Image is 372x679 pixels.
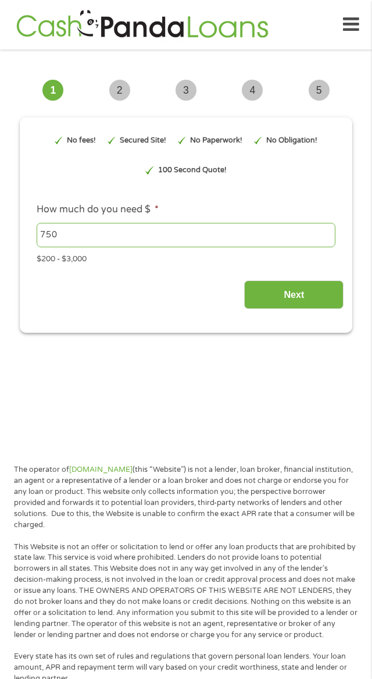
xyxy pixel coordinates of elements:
label: How much do you need $ [37,204,159,216]
img: GetLoanNow Logo [13,8,272,41]
input: Next [244,280,344,309]
p: No fees! [67,135,96,146]
span: 4 [242,80,263,101]
span: 1 [42,80,63,101]
span: 2 [109,80,130,101]
span: 3 [176,80,196,101]
a: [DOMAIN_NAME] [69,465,133,474]
p: This Website is not an offer or solicitation to lend or offer any loan products that are prohibit... [14,542,358,641]
p: Secured Site! [120,135,166,146]
p: No Paperwork! [190,135,242,146]
span: 5 [309,80,330,101]
p: 100 Second Quote! [158,165,227,176]
p: No Obligation! [266,135,317,146]
p: The operator of (this “Website”) is not a lender, loan broker, financial institution, an agent or... [14,464,358,530]
div: $200 - $3,000 [37,249,335,265]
